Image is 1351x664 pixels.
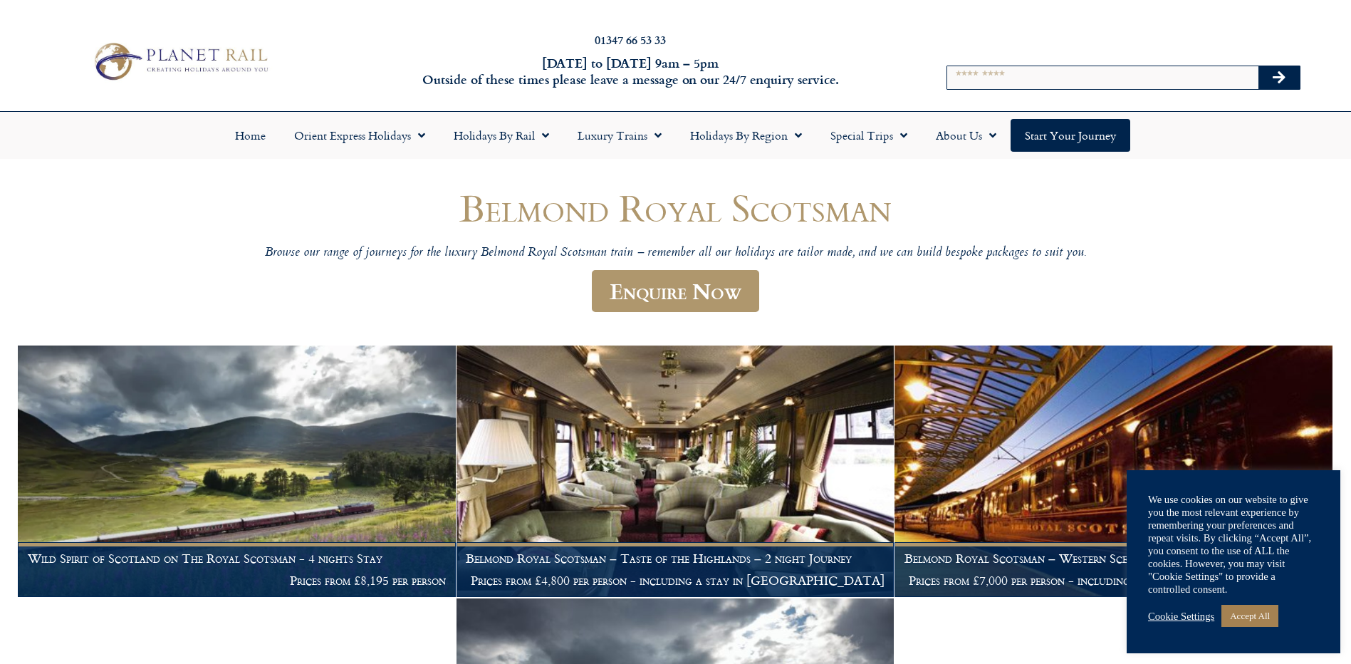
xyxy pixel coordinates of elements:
[1148,610,1214,623] a: Cookie Settings
[816,119,922,152] a: Special Trips
[904,574,1323,588] p: Prices from £7,000 per person - including a stay in [GEOGRAPHIC_DATA]
[28,574,447,588] p: Prices from £8,195 per person
[676,119,816,152] a: Holidays by Region
[904,551,1323,566] h1: Belmond Royal Scotsman – Western Scenic Wonders – 3 night Journey
[1011,119,1130,152] a: Start your Journey
[87,38,273,84] img: Planet Rail Train Holidays Logo
[466,574,885,588] p: Prices from £4,800 per person - including a stay in [GEOGRAPHIC_DATA]
[28,551,447,566] h1: Wild Spirit of Scotland on The Royal Scotsman - 4 nights Stay
[595,31,666,48] a: 01347 66 53 33
[249,187,1103,229] h1: Belmond Royal Scotsman
[894,346,1333,598] a: Belmond Royal Scotsman – Western Scenic Wonders – 3 night Journey Prices from £7,000 per person -...
[18,346,457,598] a: Wild Spirit of Scotland on The Royal Scotsman - 4 nights Stay Prices from £8,195 per person
[922,119,1011,152] a: About Us
[563,119,676,152] a: Luxury Trains
[894,346,1332,597] img: The Royal Scotsman Planet Rail Holidays
[457,346,895,598] a: Belmond Royal Scotsman – Taste of the Highlands – 2 night Journey Prices from £4,800 per person -...
[249,245,1103,261] p: Browse our range of journeys for the luxury Belmond Royal Scotsman train – remember all our holid...
[221,119,280,152] a: Home
[364,55,897,88] h6: [DATE] to [DATE] 9am – 5pm Outside of these times please leave a message on our 24/7 enquiry serv...
[439,119,563,152] a: Holidays by Rail
[1258,66,1300,89] button: Search
[7,119,1344,152] nav: Menu
[1221,605,1278,627] a: Accept All
[280,119,439,152] a: Orient Express Holidays
[1148,493,1319,596] div: We use cookies on our website to give you the most relevant experience by remembering your prefer...
[466,551,885,566] h1: Belmond Royal Scotsman – Taste of the Highlands – 2 night Journey
[592,270,759,312] a: Enquire Now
